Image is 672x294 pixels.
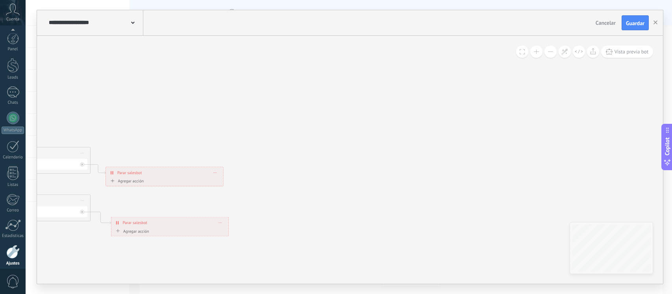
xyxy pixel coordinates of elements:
[663,138,671,156] span: Copilot
[2,233,24,239] div: Estadísticas
[601,46,653,58] button: Vista previa bot
[626,20,644,26] span: Guardar
[114,228,149,233] div: Agregar acción
[2,75,24,80] div: Leads
[109,178,144,183] div: Agregar acción
[123,220,148,226] span: Parar salesbot
[6,17,19,22] span: Cuenta
[615,48,649,55] span: Vista previa bot
[2,127,24,134] div: WhatsApp
[596,19,616,26] span: Cancelar
[622,15,649,30] button: Guardar
[2,155,24,160] div: Calendario
[2,261,24,266] div: Ajustes
[2,182,24,187] div: Listas
[2,208,24,213] div: Correo
[117,169,142,175] span: Parar salesbot
[2,100,24,105] div: Chats
[2,47,24,52] div: Panel
[592,17,619,29] button: Cancelar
